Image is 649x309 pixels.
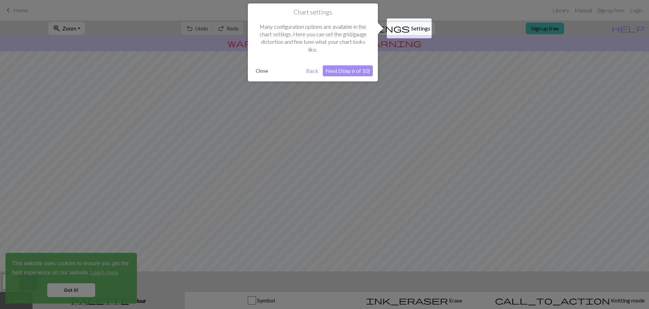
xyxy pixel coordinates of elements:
[248,3,378,81] div: Chart settings
[253,66,271,76] button: Close
[253,16,373,61] div: Many configuration options are available in the chart settings. Here you can set the grid/gauge d...
[303,65,321,76] button: Back
[323,65,373,76] button: Next (Step 6 of 10)
[253,9,373,16] h1: Chart settings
